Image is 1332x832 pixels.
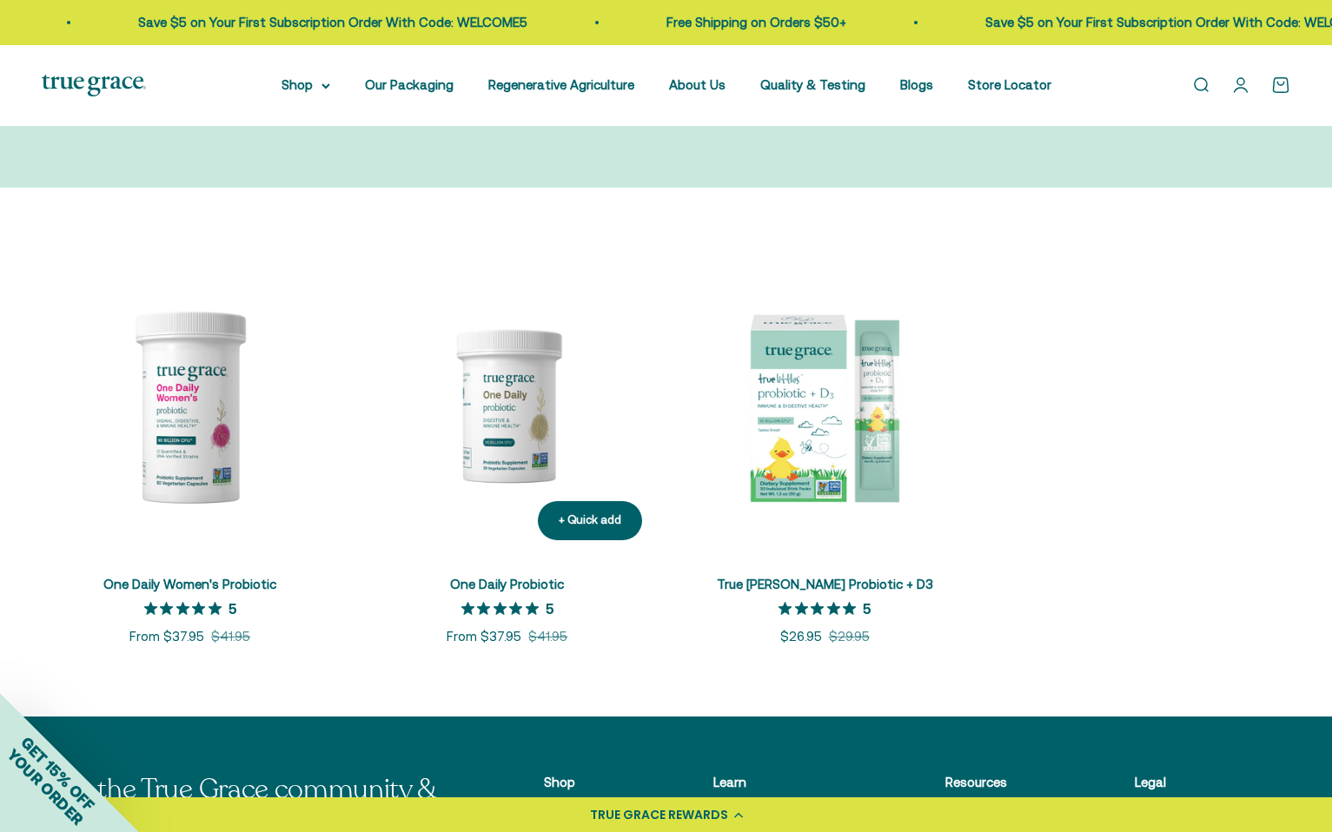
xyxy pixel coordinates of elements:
[129,626,204,647] sale-price: From $37.95
[863,599,871,617] p: 5
[559,512,621,530] div: + Quick add
[838,12,1227,33] p: Save $5 on Your First Subscription Order With Code: WELCOME5
[590,806,728,824] div: TRUE GRACE REWARDS
[544,772,627,793] p: Shop
[538,501,642,540] button: + Quick add
[669,77,726,92] a: About Us
[528,626,567,647] compare-at-price: $41.95
[450,577,564,591] a: One Daily Probiotic
[359,257,655,553] img: Daily Probiotic forDigestive and Immune Support:* - 90 Billion CFU at time of manufacturing (30 B...
[3,745,87,829] span: YOUR ORDER
[282,75,330,96] summary: Shop
[779,596,863,620] span: 5 out of 5 stars rating in total 4 reviews.
[546,599,553,617] p: 5
[717,577,933,591] a: True [PERSON_NAME] Probiotic + D3
[17,733,98,814] span: GET 15% OFF
[713,772,859,793] p: Learn
[968,77,1051,92] a: Store Locator
[229,599,236,617] p: 5
[144,596,229,620] span: 5 out of 5 stars rating in total 12 reviews.
[677,257,973,553] img: Vitamin D is essential for your little one’s development and immune health, and it can be tricky ...
[42,257,338,553] img: One Daily Women's Probiotic
[900,77,933,92] a: Blogs
[760,77,865,92] a: Quality & Testing
[103,577,276,591] a: One Daily Women's Probiotic
[1135,772,1256,793] p: Legal
[365,77,454,92] a: Our Packaging
[488,77,634,92] a: Regenerative Agriculture
[211,626,250,647] compare-at-price: $41.95
[447,626,521,647] sale-price: From $37.95
[780,626,822,647] sale-price: $26.95
[945,772,1049,793] p: Resources
[461,596,546,620] span: 5 out of 5 stars rating in total 3 reviews.
[519,15,699,30] a: Free Shipping on Orders $50+
[829,626,870,647] compare-at-price: $29.95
